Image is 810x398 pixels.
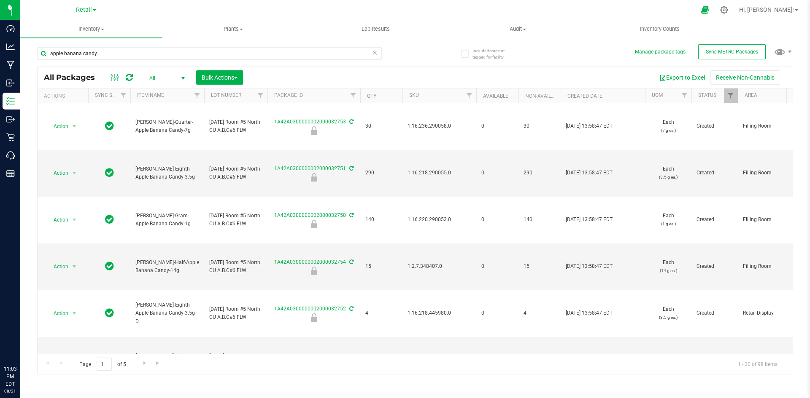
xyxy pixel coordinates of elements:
[305,20,447,38] a: Lab Results
[211,92,241,98] a: Lot Number
[629,25,691,33] span: Inventory Counts
[69,167,80,179] span: select
[472,48,515,60] span: Include items not tagged for facility
[365,216,397,224] span: 140
[652,92,663,98] a: UOM
[44,93,85,99] div: Actions
[46,120,69,132] span: Action
[348,119,354,125] span: Sync from Compliance System
[20,20,162,38] a: Inventory
[266,173,362,182] div: Newly Received
[209,165,262,181] span: [DATE] Room #5 North CU A.B.C#6 FLW
[635,48,686,56] button: Manage package tags
[274,92,303,98] a: Package ID
[743,169,796,177] span: Filling Room
[524,262,556,270] span: 15
[566,262,613,270] span: [DATE] 13:58:47 EDT
[678,88,691,103] a: Filter
[483,93,508,99] a: Available
[274,306,346,312] a: 1A42A0300000002000032752
[566,169,613,177] span: [DATE] 13:58:47 EDT
[8,331,34,356] iframe: Resource center
[46,167,69,179] span: Action
[365,309,397,317] span: 4
[650,305,686,321] span: Each
[266,313,362,322] div: Newly Received
[190,88,204,103] a: Filter
[6,24,15,33] inline-svg: Dashboard
[650,352,686,368] span: Each
[6,151,15,160] inline-svg: Call Center
[698,92,716,98] a: Status
[462,88,476,103] a: Filter
[589,20,731,38] a: Inventory Counts
[69,120,80,132] span: select
[46,261,69,272] span: Action
[137,92,164,98] a: Item Name
[69,261,80,272] span: select
[46,214,69,226] span: Action
[196,70,243,85] button: Bulk Actions
[697,216,733,224] span: Created
[105,307,114,319] span: In Sync
[372,47,378,58] span: Clear
[365,169,397,177] span: 290
[44,73,103,82] span: All Packages
[6,133,15,142] inline-svg: Retail
[97,358,112,371] input: 1
[76,6,92,13] span: Retail
[6,79,15,87] inline-svg: Inbound
[481,262,513,270] span: 0
[138,358,151,369] a: Go to the next page
[524,169,556,177] span: 290
[743,216,796,224] span: Filling Room
[408,262,471,270] span: 1.2.7.348407.0
[135,259,199,275] span: [PERSON_NAME]-Half-Apple Banana Candy-14g
[706,49,758,55] span: Sync METRC Packages
[650,313,686,321] p: (3.5 g ea.)
[105,167,114,179] span: In Sync
[348,306,354,312] span: Sync from Compliance System
[346,88,360,103] a: Filter
[697,122,733,130] span: Created
[6,97,15,105] inline-svg: Inventory
[408,309,471,317] span: 1.16.218.445980.0
[6,115,15,123] inline-svg: Outbound
[525,93,563,99] a: Non-Available
[20,25,162,33] span: Inventory
[135,301,199,326] span: [PERSON_NAME]-Eighth-Apple Banana Candy-3.5g-D
[650,259,686,275] span: Each
[567,93,602,99] a: Created Date
[266,126,362,135] div: Newly Received
[274,119,346,125] a: 1A42A0300000002000032753
[739,6,794,13] span: Hi, [PERSON_NAME]!
[650,173,686,181] p: (3.5 g ea.)
[116,88,130,103] a: Filter
[650,165,686,181] span: Each
[274,259,346,265] a: 1A42A0300000002000032754
[266,267,362,275] div: Newly Received
[69,307,80,319] span: select
[348,166,354,171] span: Sync from Compliance System
[365,122,397,130] span: 30
[697,169,733,177] span: Created
[566,309,613,317] span: [DATE] 13:58:47 EDT
[566,122,613,130] span: [DATE] 13:58:47 EDT
[135,212,199,228] span: [PERSON_NAME]-Gram-Apple Banana Candy-1g
[743,309,796,317] span: Retail Display
[135,118,199,134] span: [PERSON_NAME]-Quarter-Apple Banana Candy-7g
[6,169,15,178] inline-svg: Reports
[6,61,15,69] inline-svg: Manufacturing
[365,262,397,270] span: 15
[105,214,114,225] span: In Sync
[481,122,513,130] span: 0
[135,165,199,181] span: [PERSON_NAME]-Eighth-Apple Banana Candy-3.5g
[274,212,346,218] a: 1A42A0300000002000032750
[162,20,305,38] a: Plants
[209,212,262,228] span: [DATE] Room #5 North CU A.B.C#6 FLW
[719,6,729,14] div: Manage settings
[710,70,780,85] button: Receive Non-Cannabis
[650,267,686,275] p: (14 g ea.)
[209,352,262,368] span: [DATE] Room #1 South CU A.B.C (TS) FLW
[731,358,784,370] span: 1 - 20 of 98 items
